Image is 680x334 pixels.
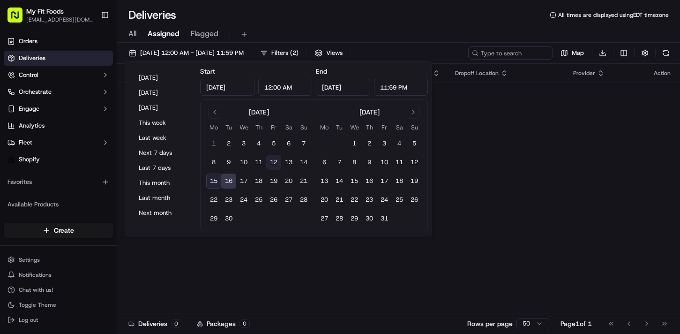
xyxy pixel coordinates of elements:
[19,88,52,96] span: Orchestrate
[377,155,392,170] button: 10
[256,46,303,60] button: Filters(2)
[9,162,24,180] img: Wisdom Oko
[221,192,236,207] button: 23
[347,136,362,151] button: 1
[332,211,347,226] button: 28
[573,69,595,77] span: Provider
[221,211,236,226] button: 30
[4,175,113,190] div: Favorites
[311,46,347,60] button: Views
[316,79,370,96] input: Date
[4,135,113,150] button: Fleet
[236,192,251,207] button: 24
[4,283,113,296] button: Chat with us!
[407,122,422,132] th: Sunday
[208,106,221,119] button: Go to previous month
[4,101,113,116] button: Engage
[26,16,93,23] span: [EMAIL_ADDRESS][DOMAIN_NAME]
[359,107,380,117] div: [DATE]
[29,145,100,153] span: Wisdom [PERSON_NAME]
[135,206,191,220] button: Next month
[236,155,251,170] button: 10
[20,90,37,106] img: 8571987876998_91fb9ceb93ad5c398215_72.jpg
[7,156,15,163] img: Shopify logo
[206,174,221,189] button: 15
[135,146,191,159] button: Next 7 days
[19,146,26,153] img: 1736555255976-a54dd68f-1ca7-489b-9aae-adbdc363a1c4
[407,192,422,207] button: 26
[4,313,113,326] button: Log out
[19,121,45,130] span: Analytics
[4,4,97,26] button: My Fit Foods[EMAIL_ADDRESS][DOMAIN_NAME]
[145,120,171,131] button: See all
[407,174,422,189] button: 19
[4,152,113,167] a: Shopify
[135,101,191,114] button: [DATE]
[296,122,311,132] th: Sunday
[266,136,281,151] button: 5
[290,49,299,57] span: ( 2 )
[392,192,407,207] button: 25
[347,192,362,207] button: 22
[659,46,673,60] button: Refresh
[6,206,75,223] a: 📗Knowledge Base
[251,155,266,170] button: 11
[558,11,669,19] span: All times are displayed using EDT timezone
[19,171,26,179] img: 1736555255976-a54dd68f-1ca7-489b-9aae-adbdc363a1c4
[4,223,113,238] button: Create
[317,192,332,207] button: 20
[26,7,64,16] button: My Fit Foods
[42,99,129,106] div: We're available if you need us!
[407,155,422,170] button: 12
[19,286,53,294] span: Chat with us!
[93,233,113,240] span: Pylon
[239,319,250,328] div: 0
[24,61,169,70] input: Got a question? Start typing here...
[9,9,28,28] img: Nash
[4,51,113,66] a: Deliveries
[19,155,40,164] span: Shopify
[197,319,250,328] div: Packages
[281,122,296,132] th: Saturday
[9,122,63,129] div: Past conversations
[236,122,251,132] th: Wednesday
[128,8,176,23] h1: Deliveries
[4,84,113,99] button: Orchestrate
[560,319,592,328] div: Page 1 of 1
[102,171,105,178] span: •
[19,210,72,219] span: Knowledge Base
[206,155,221,170] button: 8
[236,136,251,151] button: 3
[54,226,74,235] span: Create
[135,131,191,144] button: Last week
[4,268,113,281] button: Notifications
[281,174,296,189] button: 20
[258,79,313,96] input: Time
[4,197,113,212] div: Available Products
[332,192,347,207] button: 21
[206,136,221,151] button: 1
[347,122,362,132] th: Wednesday
[200,67,215,76] label: Start
[19,71,38,79] span: Control
[159,92,171,104] button: Start new chat
[296,174,311,189] button: 21
[362,122,377,132] th: Thursday
[362,211,377,226] button: 30
[135,161,191,175] button: Last 7 days
[296,192,311,207] button: 28
[362,174,377,189] button: 16
[317,155,332,170] button: 6
[4,298,113,311] button: Toggle Theme
[251,136,266,151] button: 4
[4,118,113,133] a: Analytics
[374,79,428,96] input: Time
[19,316,38,324] span: Log out
[75,206,154,223] a: 💻API Documentation
[29,171,100,178] span: Wisdom [PERSON_NAME]
[326,49,343,57] span: Views
[296,155,311,170] button: 14
[221,155,236,170] button: 9
[249,107,269,117] div: [DATE]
